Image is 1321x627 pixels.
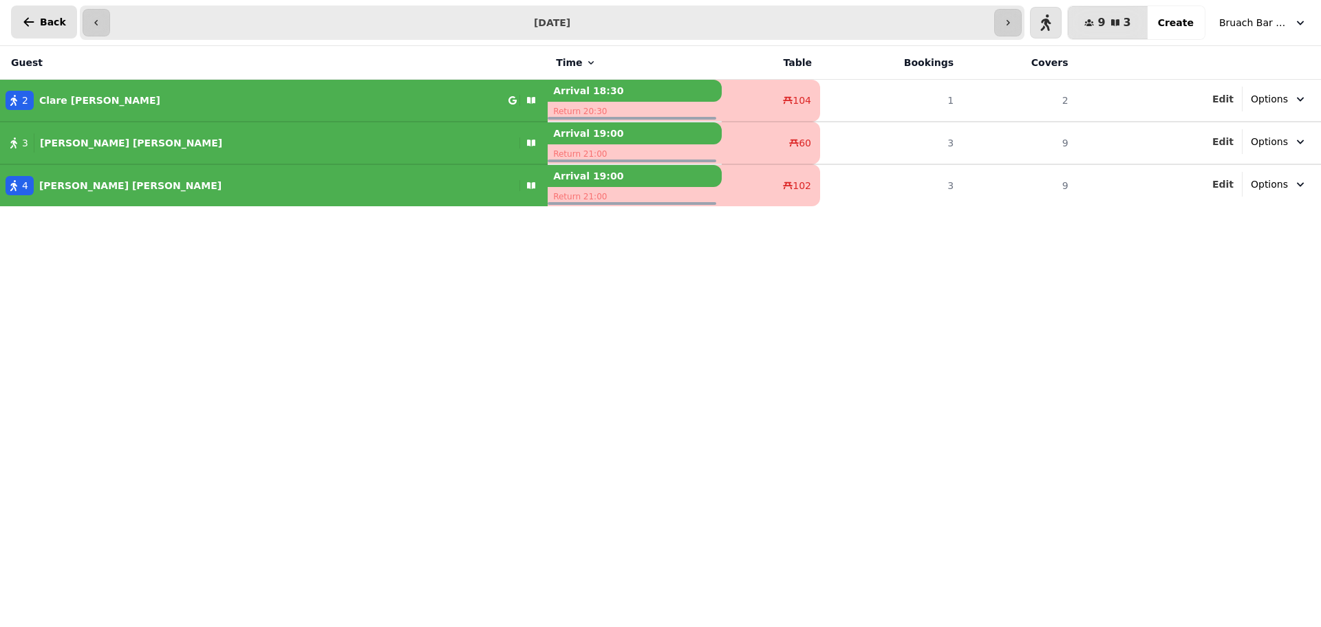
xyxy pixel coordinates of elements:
span: 3 [22,136,28,150]
span: Edit [1212,94,1234,104]
button: Edit [1212,177,1234,191]
span: Time [556,56,582,69]
span: Back [40,17,66,27]
p: Arrival 19:00 [548,122,722,144]
th: Bookings [820,46,962,80]
span: 102 [793,179,811,192]
td: 1 [820,80,962,122]
span: 9 [1097,17,1105,28]
span: 3 [1124,17,1131,28]
span: 104 [793,93,811,107]
button: Bruach Bar & Restaurant [1211,10,1315,35]
span: 60 [799,136,811,150]
button: 93 [1068,6,1147,39]
td: 2 [962,80,1076,122]
td: 9 [962,122,1076,164]
span: Create [1158,18,1194,27]
button: Edit [1212,135,1234,148]
span: Options [1251,135,1288,148]
span: Edit [1212,137,1234,146]
button: Options [1243,87,1315,111]
th: Table [722,46,820,80]
button: Options [1243,129,1315,154]
p: Return 20:30 [548,102,722,121]
p: [PERSON_NAME] [PERSON_NAME] [40,136,222,150]
p: Return 21:00 [548,144,722,164]
td: 3 [820,122,962,164]
button: Back [11,5,77,38]
p: Return 21:00 [548,187,722,206]
span: 4 [22,179,28,192]
span: Options [1251,92,1288,106]
button: Time [556,56,596,69]
span: 2 [22,93,28,107]
th: Covers [962,46,1076,80]
p: Arrival 18:30 [548,80,722,102]
p: Clare [PERSON_NAME] [39,93,160,107]
button: Edit [1212,92,1234,106]
span: Bruach Bar & Restaurant [1219,16,1288,30]
span: Edit [1212,179,1234,189]
p: Arrival 19:00 [548,165,722,187]
button: Options [1243,172,1315,197]
span: Options [1251,177,1288,191]
p: [PERSON_NAME] [PERSON_NAME] [39,179,222,192]
td: 9 [962,164,1076,206]
td: 3 [820,164,962,206]
button: Create [1147,6,1205,39]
